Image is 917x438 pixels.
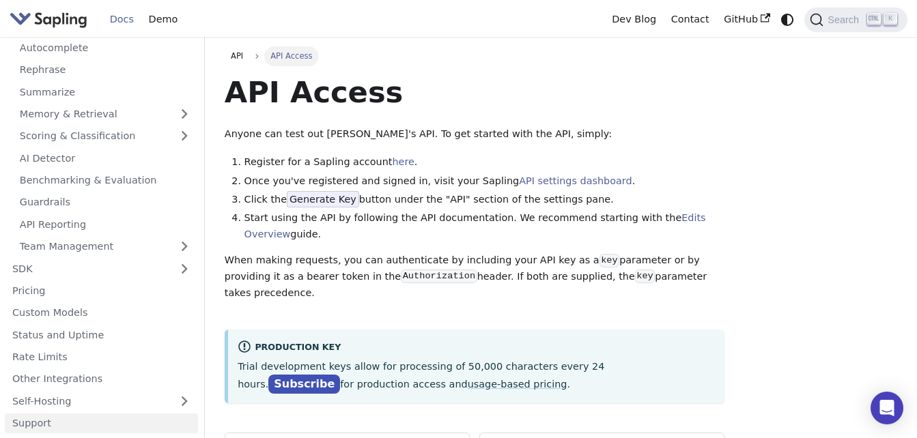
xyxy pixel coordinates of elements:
[225,46,250,65] a: API
[12,214,198,234] a: API Reporting
[12,38,198,57] a: Autocomplete
[12,60,198,80] a: Rephrase
[287,191,359,207] span: Generate Key
[604,9,663,30] a: Dev Blog
[871,392,903,424] div: Open Intercom Messenger
[244,154,724,171] li: Register for a Sapling account .
[5,347,198,367] a: Rate Limits
[5,303,198,323] a: Custom Models
[12,104,198,124] a: Memory & Retrieval
[244,192,724,208] li: Click the button under the "API" section of the settings pane.
[12,237,198,257] a: Team Management
[635,269,655,283] code: key
[884,13,897,25] kbd: K
[12,82,198,102] a: Summarize
[5,369,198,389] a: Other Integrations
[5,259,171,278] a: SDK
[716,9,777,30] a: GitHub
[225,252,724,301] p: When making requests, you can authenticate by including your API key as a parameter or by providi...
[5,325,198,345] a: Status and Uptime
[5,391,198,411] a: Self-Hosting
[244,210,724,243] li: Start using the API by following the API documentation. We recommend starting with the guide.
[12,126,198,146] a: Scoring & Classification
[12,171,198,190] a: Benchmarking & Evaluation
[10,10,87,29] img: Sapling.ai
[804,8,907,32] button: Search (Ctrl+K)
[238,340,714,356] div: Production Key
[664,9,717,30] a: Contact
[468,379,567,390] a: usage-based pricing
[392,156,414,167] a: here
[12,192,198,212] a: Guardrails
[10,10,92,29] a: Sapling.ai
[5,413,198,433] a: Support
[231,51,243,61] span: API
[141,9,185,30] a: Demo
[778,10,798,29] button: Switch between dark and light mode (currently system mode)
[225,126,724,143] p: Anyone can test out [PERSON_NAME]'s API. To get started with the API, simply:
[238,359,714,393] p: Trial development keys allow for processing of 50,000 characters every 24 hours. for production a...
[599,254,619,267] code: key
[12,148,198,168] a: AI Detector
[171,259,198,278] button: Expand sidebar category 'SDK'
[823,14,867,25] span: Search
[225,46,724,65] nav: Breadcrumbs
[102,9,141,30] a: Docs
[401,269,477,283] code: Authorization
[268,375,340,394] a: Subscribe
[264,46,319,65] span: API Access
[244,173,724,190] li: Once you've registered and signed in, visit your Sapling .
[5,281,198,301] a: Pricing
[519,175,632,186] a: API settings dashboard
[225,74,724,111] h1: API Access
